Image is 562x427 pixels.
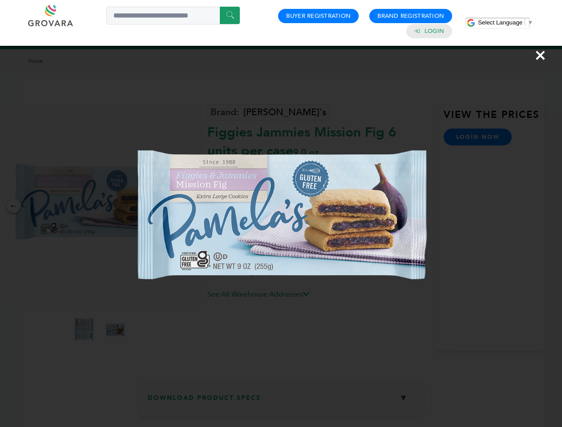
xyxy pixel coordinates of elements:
[527,19,533,26] span: ▼
[286,12,351,20] a: Buyer Registration
[106,7,240,24] input: Search a product or brand...
[534,43,546,68] span: ×
[478,19,522,26] span: Select Language
[425,27,444,35] a: Login
[478,19,533,26] a: Select Language​
[377,12,444,20] a: Brand Registration
[110,51,452,393] img: Image Preview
